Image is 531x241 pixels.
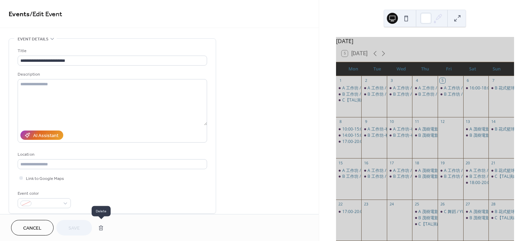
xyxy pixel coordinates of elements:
div: A 工作坊 / [PERSON_NAME] [342,168,394,174]
div: B 茂樹電影 / 許卉林 [463,215,489,221]
div: Location [18,151,206,158]
span: Delete [92,206,111,216]
div: Title [18,47,206,55]
div: A 工作坊 / [PERSON_NAME] [444,168,496,174]
span: / Edit Event [30,8,62,21]
div: 7 [491,78,496,83]
div: C【TAL演劇實驗室】-鈴木排練 / 賴峻祥 [488,174,514,180]
div: A 工作坊 / 林向 [336,85,362,91]
div: A 工作坊 / 林向 [336,168,362,174]
div: C【TAL演劇實驗室】-[PERSON_NAME] / [PERSON_NAME] [418,221,527,227]
div: B 工作坊 / 林向 [361,91,387,97]
div: A 工作坊 / [PERSON_NAME] [393,85,445,91]
div: A 茂樹電影 / 許卉林 [412,168,438,174]
div: 17:00-20:00【TAL演劇實驗室】-鈴木團練 / 賴峻祥 [336,209,362,215]
div: AI Assistant [33,132,58,139]
div: A 工作坊 / 林向 [387,168,412,174]
div: Fri [437,62,461,76]
span: Link to Google Maps [26,175,64,182]
div: A 茂樹電影 / [PERSON_NAME] [418,126,475,132]
div: 4 [414,78,419,83]
div: 6 [465,78,471,83]
div: 27 [465,202,471,207]
div: A 工作坊 / [PERSON_NAME] [367,168,420,174]
div: 14:00-15:00 「壁」製作委員會 / [PERSON_NAME] [342,133,435,138]
div: B 工作坊 / 林向 [336,91,362,97]
div: 18:00-20:00 花式籃球 / 球魁 [463,180,489,186]
div: A 茂樹電影 / [PERSON_NAME] [469,209,526,215]
div: B 工作坊 / [PERSON_NAME] [469,174,522,180]
div: A 茂樹電影 / 許卉林 [412,209,438,215]
div: C【TAL演劇實驗室】-鈴木排練 / 賴峻祥 [412,221,438,227]
div: A 茂樹電影 / 許卉林 [412,126,438,132]
div: A 工作坊 / [PERSON_NAME] [393,168,445,174]
div: Sat [461,62,485,76]
div: 15 [338,160,343,165]
div: B 茂樹電影 / 許卉林 [463,133,489,138]
div: 28 [491,202,496,207]
div: 5 [440,78,445,83]
div: A 工作坊 / 林向 [361,85,387,91]
div: B 茂樹電影 / [PERSON_NAME] [418,174,475,180]
div: Event color [18,190,69,197]
div: 14:00-15:00 「壁」製作委員會 / 羅苡榕 [336,133,362,138]
span: Cancel [23,225,41,232]
div: B 工作坊 / 林向 [438,91,463,97]
div: A 工作坊 / 林向 [438,168,463,174]
div: [DATE] [336,37,514,45]
div: 22 [338,202,343,207]
div: B 工作坊 / 林向 [412,91,438,97]
div: A 工作坊 / 林向 [361,168,387,174]
div: B 工作坊 / [PERSON_NAME] [342,91,394,97]
div: B 工作坊 / [PERSON_NAME] [444,91,496,97]
div: 17:00-20:00【TAL演劇實驗室】-[PERSON_NAME] / [PERSON_NAME] [342,139,471,145]
div: 10 [389,119,394,124]
div: 25 [414,202,419,207]
div: Wed [389,62,413,76]
button: AI Assistant [20,131,63,140]
div: A 茂樹電影 / 許卉林 [463,209,489,215]
div: 18 [414,160,419,165]
div: 16:00-18:00 花式籃球 / 球魁 [469,85,522,91]
div: A 工作坊-有機的表演者 / 林向 [387,126,412,132]
div: 18:00-20:00 花式籃球 / 球魁 [469,180,522,186]
div: A 茂樹電影 / 許卉林 [463,126,489,132]
div: B 工作坊 / [PERSON_NAME] [444,174,496,180]
div: 17:00-20:00【TAL演劇實驗室】-[PERSON_NAME] / [PERSON_NAME] [342,209,471,215]
div: 19 [440,160,445,165]
a: Cancel [11,220,54,235]
div: 11 [414,119,419,124]
div: A 工作坊 / 林向 [412,85,438,91]
div: C 舞蹈 / YU [444,209,465,215]
div: 16:00-18:00 花式籃球 / 球魁 [463,85,489,91]
div: 8 [338,119,343,124]
div: B 工作坊 / 林向 [438,174,463,180]
div: B 工作坊 / [PERSON_NAME] [418,91,471,97]
div: C【TAL演劇實驗室】-[PERSON_NAME] / [PERSON_NAME] [342,97,451,103]
div: 16 [363,160,369,165]
div: 3 [389,78,394,83]
div: A 工作坊 / 林向 [438,85,463,91]
div: A 工作坊 / [PERSON_NAME] [342,85,394,91]
div: A 茂樹電影 / [PERSON_NAME] [469,126,526,132]
div: 17 [389,160,394,165]
div: B 花式籃球 / 球魁 [488,168,514,174]
div: B 工作坊 / 林向 [336,174,362,180]
div: 24 [389,202,394,207]
div: 13 [465,119,471,124]
div: B 工作坊 / [PERSON_NAME] [367,91,420,97]
div: B 工作坊-有機的表演者 / [PERSON_NAME] [393,133,472,138]
div: B 花式籃球 / 球魁 [495,168,527,174]
div: B 工作坊-有機的表演者 / 林向 [387,133,412,138]
div: 17:00-20:00【TAL演劇實驗室】-鈴木團練 / 賴峻祥 [336,139,362,145]
div: B 工作坊 / [PERSON_NAME] [342,174,394,180]
div: Tue [365,62,389,76]
div: A 工作坊-有機的表演者 / 林向 [361,126,387,132]
div: B 茂樹電影 / [PERSON_NAME] [469,133,526,138]
div: B 工作坊 / 林向 [387,174,412,180]
div: Description [18,71,206,78]
div: A 工作坊 / [PERSON_NAME] [469,168,522,174]
div: A 茂樹電影 / [PERSON_NAME] [418,168,475,174]
div: B 茂樹電影 / [PERSON_NAME] [418,133,475,138]
div: B 茂樹電影 / [PERSON_NAME] [469,215,526,221]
